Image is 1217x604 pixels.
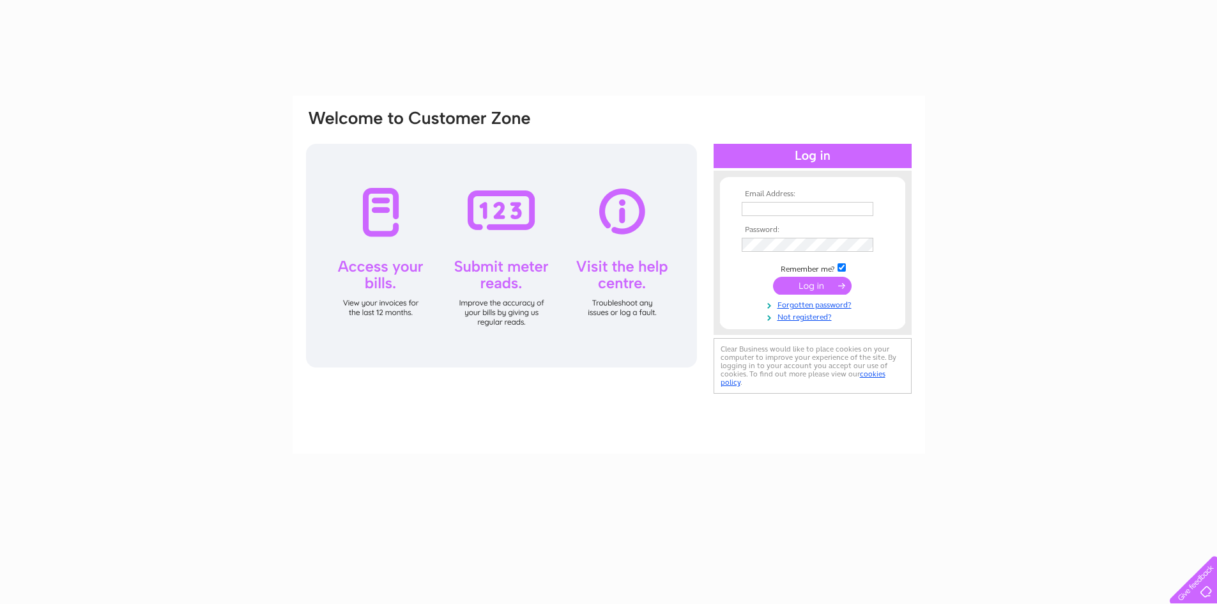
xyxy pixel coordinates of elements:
[739,190,887,199] th: Email Address:
[714,338,912,394] div: Clear Business would like to place cookies on your computer to improve your experience of the sit...
[742,298,887,310] a: Forgotten password?
[773,277,852,295] input: Submit
[742,310,887,322] a: Not registered?
[739,226,887,235] th: Password:
[739,261,887,274] td: Remember me?
[721,369,885,387] a: cookies policy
